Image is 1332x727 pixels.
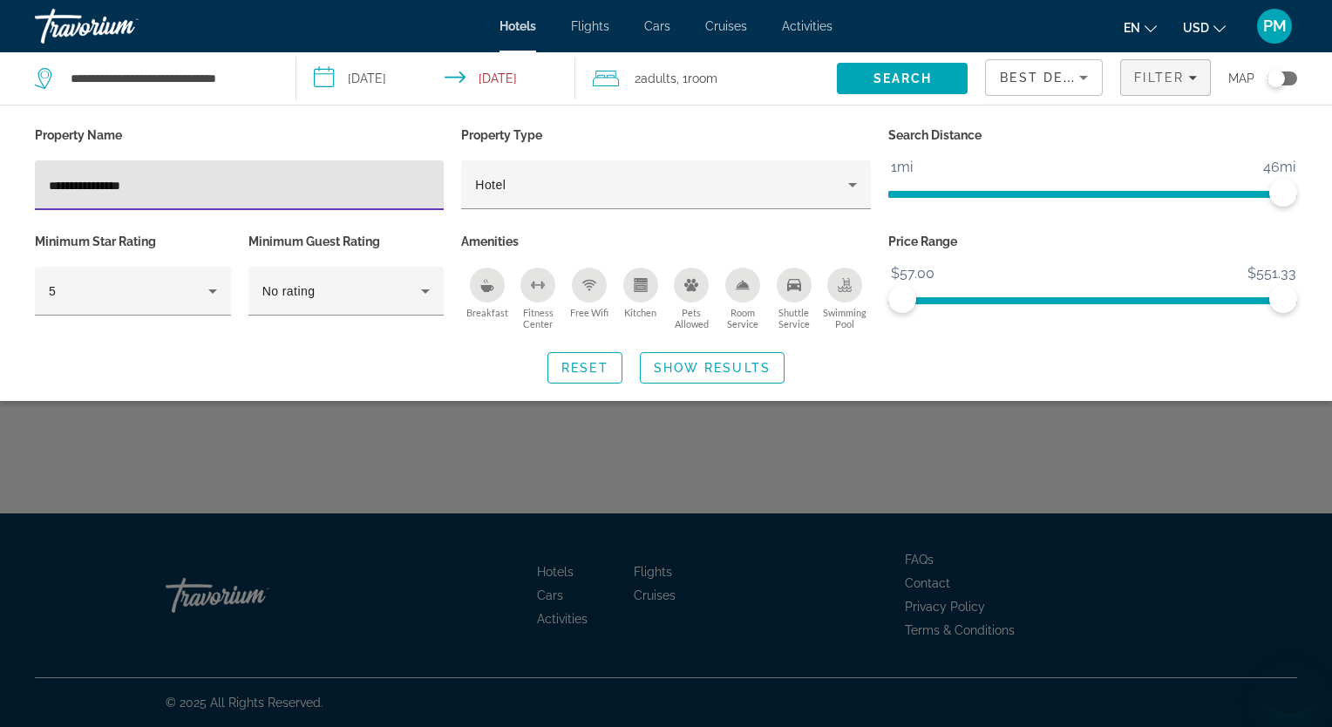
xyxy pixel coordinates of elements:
span: ngx-slider [1269,179,1297,207]
button: Swimming Pool [819,267,871,330]
a: Cars [644,19,670,33]
span: Search [873,71,933,85]
button: Free Wifi [564,267,615,330]
button: User Menu [1252,8,1297,44]
p: Amenities [461,229,870,254]
span: Room Service [717,307,769,330]
span: ngx-slider-max [1269,285,1297,313]
span: 46mi [1261,154,1298,180]
span: , 1 [676,66,717,91]
span: Free Wifi [570,307,608,318]
span: Room [688,71,717,85]
p: Property Type [461,123,870,147]
span: $57.00 [888,261,937,287]
span: Breakfast [466,307,508,318]
span: 1mi [888,154,915,180]
p: Minimum Star Rating [35,229,231,254]
button: Show Results [640,352,785,384]
a: Activities [782,19,832,33]
span: Filter [1134,71,1184,85]
ngx-slider: ngx-slider [888,297,1297,301]
button: Breakfast [461,267,513,330]
span: 2 [635,66,676,91]
span: ngx-slider [888,285,916,313]
p: Minimum Guest Rating [248,229,445,254]
p: Property Name [35,123,444,147]
span: $551.33 [1245,261,1299,287]
button: Shuttle Service [768,267,819,330]
button: Change language [1124,15,1157,40]
span: Swimming Pool [819,307,871,330]
button: Reset [547,352,622,384]
span: 5 [49,284,56,298]
span: en [1124,21,1140,35]
span: Kitchen [624,307,656,318]
span: Shuttle Service [768,307,819,330]
button: Search [837,63,968,94]
mat-select: Sort by [1000,67,1088,88]
a: Hotels [499,19,536,33]
button: Filters [1120,59,1211,96]
a: Flights [571,19,609,33]
p: Search Distance [888,123,1297,147]
button: Travelers: 2 adults, 0 children [575,52,837,105]
span: Reset [561,361,608,375]
input: Search hotel destination [69,65,269,92]
button: Toggle map [1254,71,1297,86]
ngx-slider: ngx-slider [888,191,1297,194]
a: Travorium [35,3,209,49]
span: Fitness Center [513,307,564,330]
p: Price Range [888,229,1297,254]
span: Hotel [475,178,506,192]
span: PM [1263,17,1287,35]
span: USD [1183,21,1209,35]
button: Fitness Center [513,267,564,330]
button: Room Service [717,267,769,330]
span: No rating [262,284,316,298]
button: Change currency [1183,15,1226,40]
a: Cruises [705,19,747,33]
iframe: Button to launch messaging window [1262,657,1318,713]
button: Select check in and out date [296,52,575,105]
span: Best Deals [1000,71,1091,85]
span: Adults [641,71,676,85]
span: Show Results [654,361,771,375]
span: Pets Allowed [666,307,717,330]
mat-select: Property type [475,174,856,195]
span: Map [1228,66,1254,91]
button: Pets Allowed [666,267,717,330]
div: Hotel Filters [26,123,1306,335]
button: Kitchen [615,267,666,330]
